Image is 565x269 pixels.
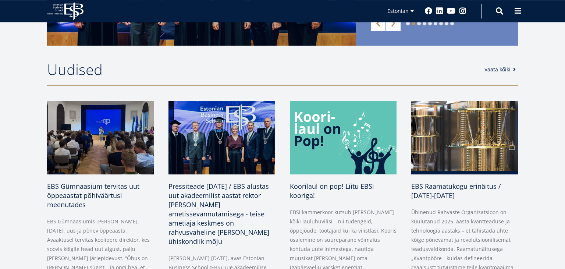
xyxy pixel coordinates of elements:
[411,182,501,200] span: EBS Raamatukogu erinäitus / [DATE]-[DATE]
[290,182,374,200] span: Koorilaul on pop! Liitu EBSi kooriga!
[371,16,385,31] a: Previous
[450,22,454,25] a: 9
[447,7,455,15] a: Youtube
[47,182,139,209] span: EBS Gümnaasium tervitas uut õppeaastat põhiväärtusi meenutades
[436,7,443,15] a: Linkedin
[406,22,410,25] a: 1
[47,60,477,79] h2: Uudised
[428,22,432,25] a: 5
[168,101,275,174] img: a
[423,22,426,25] a: 4
[459,7,466,15] a: Instagram
[386,16,401,31] a: Next
[484,66,518,73] a: Vaata kõiki
[425,7,432,15] a: Facebook
[417,22,421,25] a: 3
[168,182,269,246] span: Pressiteade [DATE] / EBS alustas uut akadeemilist aastat rektor [PERSON_NAME] ametissevannutamise...
[412,22,415,25] a: 2
[290,101,397,174] img: a
[434,22,437,25] a: 6
[47,101,154,174] img: a
[411,101,518,174] img: a
[439,22,443,25] a: 7
[445,22,448,25] a: 8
